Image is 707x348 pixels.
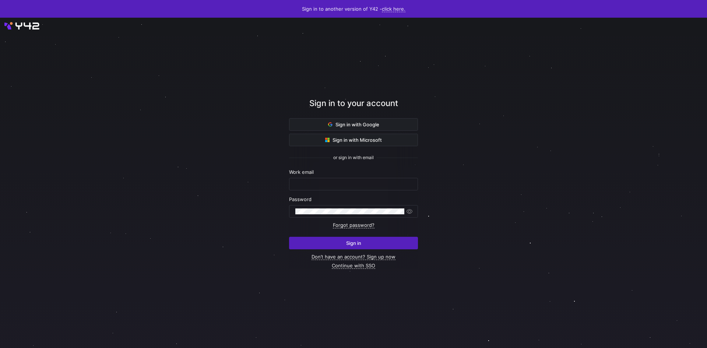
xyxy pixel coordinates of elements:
[289,196,312,202] span: Password
[289,97,418,118] div: Sign in to your account
[325,137,382,143] span: Sign in with Microsoft
[289,169,314,175] span: Work email
[289,118,418,131] button: Sign in with Google
[312,254,395,260] a: Don’t have an account? Sign up now
[346,240,361,246] span: Sign in
[332,263,375,269] a: Continue with SSO
[333,155,374,160] span: or sign in with email
[333,222,374,228] a: Forgot password?
[289,237,418,249] button: Sign in
[289,134,418,146] button: Sign in with Microsoft
[328,122,379,127] span: Sign in with Google
[382,6,405,12] a: click here.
